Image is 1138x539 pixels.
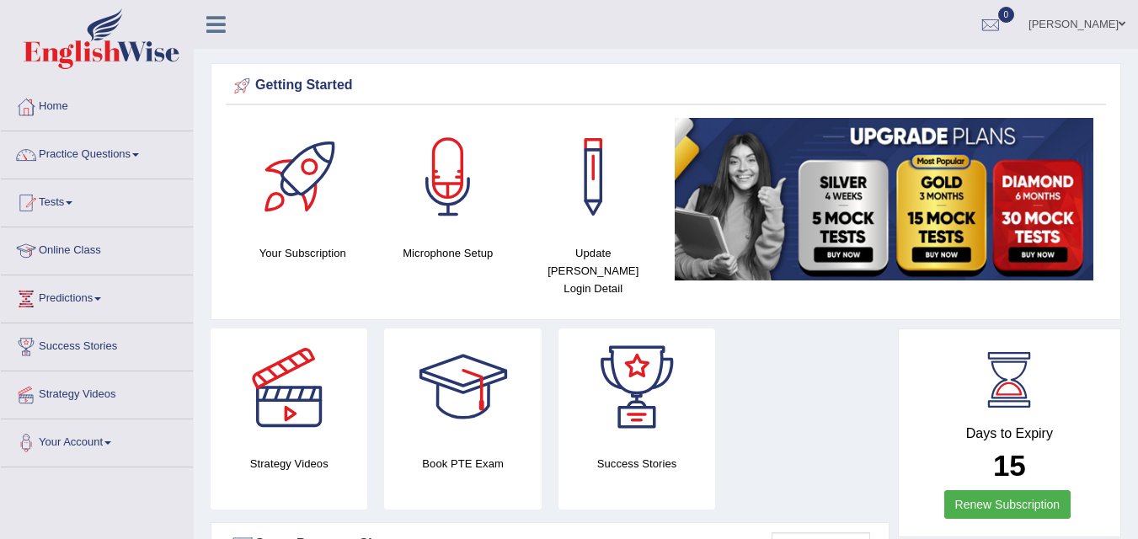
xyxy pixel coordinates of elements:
img: small5.jpg [675,118,1094,280]
h4: Strategy Videos [211,455,367,472]
a: Your Account [1,419,193,462]
a: Home [1,83,193,125]
a: Tests [1,179,193,221]
h4: Update [PERSON_NAME] Login Detail [529,244,658,297]
h4: Success Stories [558,455,715,472]
h4: Microphone Setup [384,244,513,262]
a: Practice Questions [1,131,193,173]
a: Online Class [1,227,193,269]
b: 15 [993,449,1026,482]
h4: Book PTE Exam [384,455,541,472]
h4: Your Subscription [238,244,367,262]
a: Renew Subscription [944,490,1071,519]
h4: Days to Expiry [917,426,1102,441]
a: Predictions [1,275,193,318]
a: Success Stories [1,323,193,366]
div: Getting Started [230,73,1102,99]
span: 0 [998,7,1015,23]
a: Strategy Videos [1,371,193,414]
